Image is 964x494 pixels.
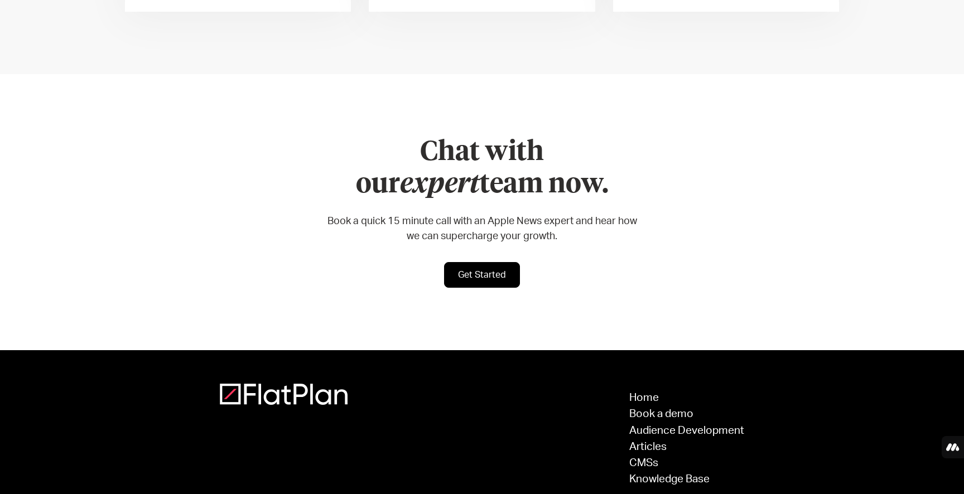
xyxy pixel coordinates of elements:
a: Home [629,393,744,403]
h2: Chat with our team now. [326,137,638,201]
a: Get Started [444,262,520,288]
a: Audience Development [629,425,744,436]
a: Knowledge Base [629,474,744,485]
a: Articles [629,442,744,452]
a: CMSs [629,458,744,468]
a: Book a demo [629,409,744,419]
p: Book a quick 15 minute call with an Apple News expert and hear how we can supercharge your growth. [326,214,638,244]
em: expert [400,171,480,198]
